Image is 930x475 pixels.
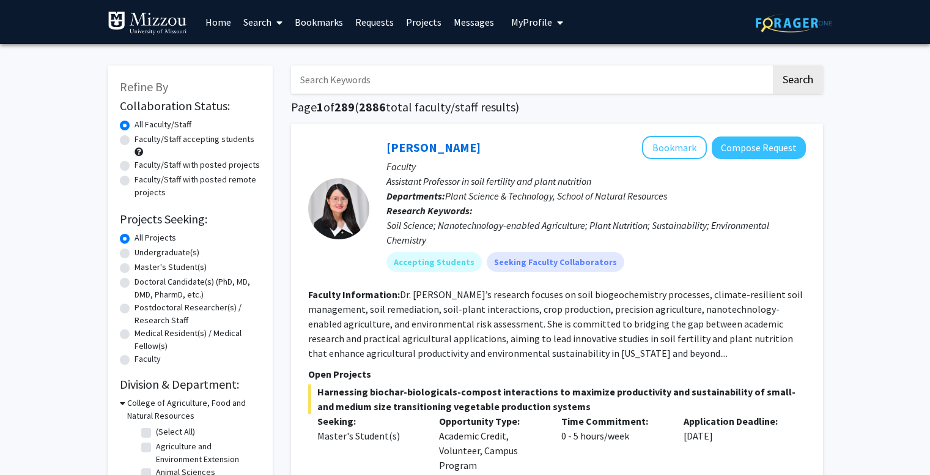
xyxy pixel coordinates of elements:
[487,252,624,272] mat-chip: Seeking Faculty Collaborators
[9,420,52,466] iframe: Chat
[712,137,806,159] button: Compose Request to Xiaoping Xin
[308,288,803,359] fg-read-more: Dr. [PERSON_NAME]’s research focuses on soil biogeochemistry processes, climate-resilient soil ma...
[674,414,797,473] div: [DATE]
[135,261,207,274] label: Master's Student(s)
[156,440,257,466] label: Agriculture and Environment Extension
[445,190,667,202] span: Plant Science & Technology, School of Natural Resources
[386,174,806,189] p: Assistant Professor in soil fertility and plant nutrition
[120,377,260,392] h2: Division & Department:
[135,327,260,353] label: Medical Resident(s) / Medical Fellow(s)
[135,353,161,365] label: Faculty
[642,136,707,159] button: Add Xiaoping Xin to Bookmarks
[135,133,254,146] label: Faculty/Staff accepting students
[317,414,421,428] p: Seeking:
[511,16,552,28] span: My Profile
[359,99,386,114] span: 2886
[108,11,187,36] img: University of Missouri Logo
[120,99,260,113] h2: Collaboration Status:
[135,301,260,327] label: Postdoctoral Researcher(s) / Research Staff
[552,414,674,473] div: 0 - 5 hours/week
[135,118,191,131] label: All Faculty/Staff
[400,1,448,43] a: Projects
[439,414,543,428] p: Opportunity Type:
[156,425,195,438] label: (Select All)
[308,288,400,301] b: Faculty Information:
[386,159,806,174] p: Faculty
[317,99,323,114] span: 1
[291,100,823,114] h1: Page of ( total faculty/staff results)
[135,173,260,199] label: Faculty/Staff with posted remote projects
[386,140,481,155] a: [PERSON_NAME]
[120,212,260,226] h2: Projects Seeking:
[448,1,500,43] a: Messages
[127,397,260,422] h3: College of Agriculture, Food and Natural Resources
[199,1,237,43] a: Home
[289,1,349,43] a: Bookmarks
[334,99,355,114] span: 289
[135,159,260,171] label: Faculty/Staff with posted projects
[135,231,176,244] label: All Projects
[386,218,806,247] div: Soil Science; Nanotechnology-enabled Agriculture; Plant Nutrition; Sustainability; Environmental ...
[561,414,665,428] p: Time Commitment:
[135,246,199,259] label: Undergraduate(s)
[291,65,771,94] input: Search Keywords
[773,65,823,94] button: Search
[386,190,445,202] b: Departments:
[308,384,806,414] span: Harnessing biochar-biologicals-compost interactions to maximize productivity and sustainability o...
[756,13,832,32] img: ForagerOne Logo
[317,428,421,443] div: Master's Student(s)
[120,79,168,94] span: Refine By
[386,204,473,217] b: Research Keywords:
[349,1,400,43] a: Requests
[386,252,482,272] mat-chip: Accepting Students
[135,275,260,301] label: Doctoral Candidate(s) (PhD, MD, DMD, PharmD, etc.)
[308,367,806,381] p: Open Projects
[684,414,788,428] p: Application Deadline:
[430,414,552,473] div: Academic Credit, Volunteer, Campus Program
[237,1,289,43] a: Search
